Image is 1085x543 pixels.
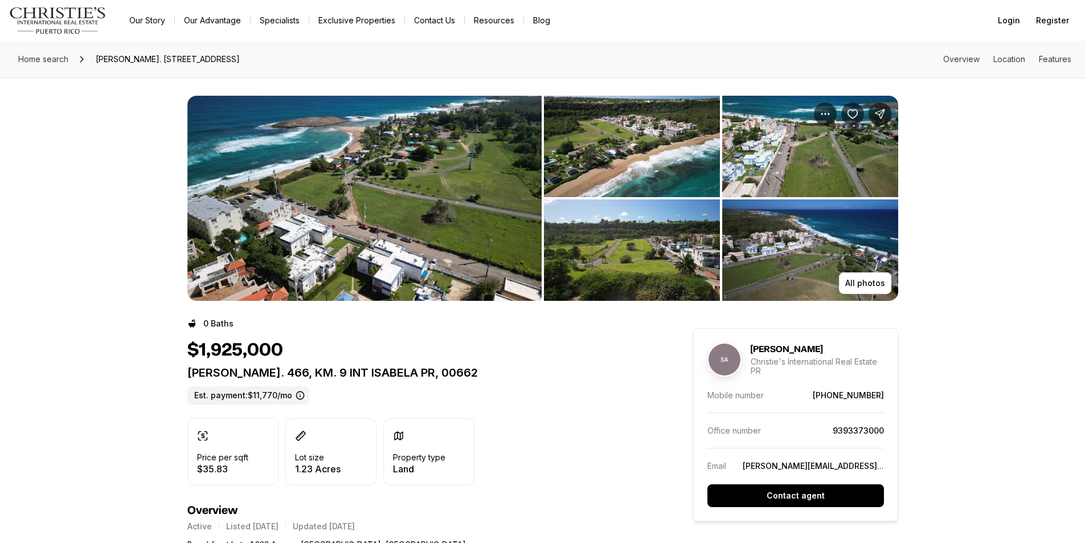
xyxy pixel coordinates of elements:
a: Our Story [120,13,174,28]
button: View image gallery [544,199,720,301]
button: Contact agent [707,484,884,507]
img: logo [9,7,107,34]
p: Email [707,461,726,471]
a: Blog [524,13,559,28]
span: SA [709,344,740,375]
p: Land [393,464,445,473]
a: Specialists [251,13,309,28]
p: Property type [393,453,445,462]
a: Resources [465,13,523,28]
li: 2 of 5 [544,96,898,301]
span: [PERSON_NAME]. [STREET_ADDRESS] [91,50,244,68]
button: Contact Us [405,13,464,28]
h1: $1,925,000 [187,340,283,361]
button: Property options [814,103,837,125]
a: Home search [14,50,73,68]
p: Listed [DATE] [226,522,279,531]
button: View image gallery [722,96,898,197]
button: Login [991,9,1027,32]
button: Save Property: CARR. 466, KM. 9 INT [841,103,864,125]
button: View image gallery [544,96,720,197]
h5: [PERSON_NAME] [751,344,822,355]
p: $35.83 [197,464,248,473]
span: Login [998,16,1020,25]
span: Home search [18,54,68,64]
span: Register [1036,16,1069,25]
p: All photos [845,279,885,288]
nav: Page section menu [943,55,1071,64]
p: Contact agent [767,491,825,500]
button: All photos [839,272,891,294]
a: Skip to: Location [993,54,1025,64]
a: Skip to: Overview [943,54,980,64]
a: Exclusive Properties [309,13,404,28]
p: Lot size [295,453,324,462]
button: Register [1029,9,1076,32]
li: 1 of 5 [187,96,542,301]
p: Updated [DATE] [293,522,355,531]
div: Listing Photos [187,96,898,301]
p: Mobile number [707,390,764,400]
a: 9393373000 [833,426,884,435]
label: Est. payment: $11,770/mo [187,386,309,405]
p: Price per sqft [197,453,248,462]
a: Skip to: Features [1039,54,1071,64]
a: [PHONE_NUMBER] [813,390,884,400]
p: 0 Baths [203,319,234,328]
h4: Overview [187,504,652,517]
button: View image gallery [722,199,898,301]
a: Our Advantage [175,13,250,28]
p: Active [187,522,212,531]
p: 1.23 Acres [295,464,341,473]
p: Office number [707,426,761,435]
p: [PERSON_NAME]. 466, KM. 9 INT ISABELA PR, 00662 [187,366,652,379]
a: [PERSON_NAME][EMAIL_ADDRESS][DOMAIN_NAME] [743,461,943,471]
p: Christie's International Real Estate PR [751,357,884,375]
button: View image gallery [187,96,542,301]
button: Share Property: CARR. 466, KM. 9 INT [869,103,891,125]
